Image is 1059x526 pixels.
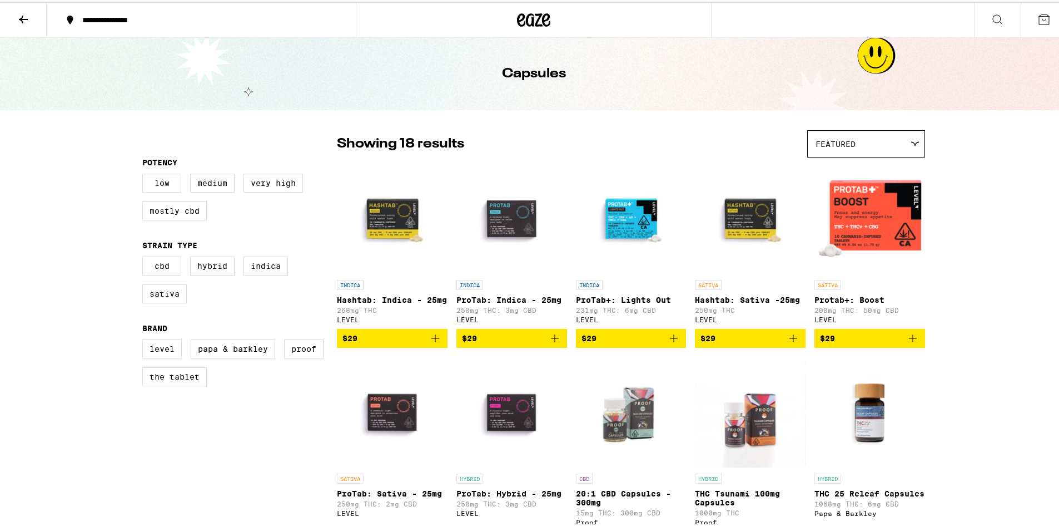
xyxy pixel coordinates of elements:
p: Hashtab: Indica - 25mg [337,293,448,302]
p: SATIVA [337,471,364,481]
p: ProTab: Sativa - 25mg [337,487,448,496]
p: Hashtab: Sativa -25mg [695,293,806,302]
label: Medium [190,171,235,190]
button: Add to bag [814,327,925,346]
p: INDICA [576,278,603,288]
div: LEVEL [456,508,567,515]
div: LEVEL [337,314,448,321]
p: INDICA [337,278,364,288]
p: Showing 18 results [337,132,464,151]
button: Add to bag [337,327,448,346]
a: Open page for Hashtab: Indica - 25mg from LEVEL [337,161,448,327]
a: Open page for Hashtab: Sativa -25mg from LEVEL [695,161,806,327]
img: LEVEL - ProTab: Sativa - 25mg [337,355,448,466]
img: LEVEL - ProTab: Hybrid - 25mg [456,355,567,466]
span: Featured [816,137,856,146]
img: Papa & Barkley - THC 25 Releaf Capsules [814,355,925,466]
label: LEVEL [142,337,182,356]
div: Papa & Barkley [814,508,925,515]
a: Open page for ProTab+: Lights Out from LEVEL [576,161,687,327]
img: Proof - THC Tsunami 100mg Capsules [695,355,806,466]
div: Proof [695,517,806,524]
p: 250mg THC: 2mg CBD [337,498,448,505]
p: 1000mg THC [695,507,806,514]
p: HYBRID [814,471,841,481]
label: Sativa [142,282,187,301]
img: LEVEL - Protab+: Boost [814,161,925,272]
img: LEVEL - ProTab: Indica - 25mg [456,161,567,272]
span: Hi. Need any help? [7,8,80,17]
p: HYBRID [695,471,722,481]
p: INDICA [456,278,483,288]
label: CBD [142,254,181,273]
span: $29 [820,332,835,341]
p: THC Tsunami 100mg Capsules [695,487,806,505]
span: $29 [342,332,357,341]
p: SATIVA [814,278,841,288]
legend: Brand [142,322,167,331]
button: Add to bag [456,327,567,346]
label: Mostly CBD [142,199,207,218]
p: 1068mg THC: 6mg CBD [814,498,925,505]
p: 250mg THC: 3mg CBD [456,498,567,505]
a: Open page for Protab+: Boost from LEVEL [814,161,925,327]
span: $29 [700,332,715,341]
img: LEVEL - Hashtab: Indica - 25mg [337,161,448,272]
p: 15mg THC: 300mg CBD [576,507,687,514]
div: Proof [576,517,687,524]
label: Indica [243,254,288,273]
label: Hybrid [190,254,235,273]
p: 250mg THC: 3mg CBD [456,304,567,312]
p: 231mg THC: 6mg CBD [576,304,687,312]
div: LEVEL [456,314,567,321]
div: LEVEL [695,314,806,321]
label: Papa & Barkley [191,337,275,356]
p: THC 25 Releaf Capsules [814,487,925,496]
div: LEVEL [576,314,687,321]
span: $29 [462,332,477,341]
legend: Potency [142,156,177,165]
p: SATIVA [695,278,722,288]
p: Protab+: Boost [814,293,925,302]
p: ProTab: Indica - 25mg [456,293,567,302]
label: Very High [243,171,303,190]
img: Proof - 20:1 CBD Capsules - 300mg [576,355,687,466]
p: 268mg THC [337,304,448,312]
div: LEVEL [337,508,448,515]
p: ProTab+: Lights Out [576,293,687,302]
h1: Capsules [502,62,566,81]
a: Open page for ProTab: Indica - 25mg from LEVEL [456,161,567,327]
label: The Tablet [142,365,207,384]
div: LEVEL [814,314,925,321]
p: CBD [576,471,593,481]
legend: Strain Type [142,239,197,248]
img: LEVEL - Hashtab: Sativa -25mg [695,161,806,272]
label: Low [142,171,181,190]
p: 20:1 CBD Capsules - 300mg [576,487,687,505]
button: Add to bag [576,327,687,346]
label: Proof [284,337,324,356]
img: LEVEL - ProTab+: Lights Out [576,161,687,272]
p: 200mg THC: 50mg CBD [814,304,925,312]
p: HYBRID [456,471,483,481]
span: $29 [581,332,596,341]
button: Add to bag [695,327,806,346]
p: ProTab: Hybrid - 25mg [456,487,567,496]
p: 250mg THC [695,304,806,312]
